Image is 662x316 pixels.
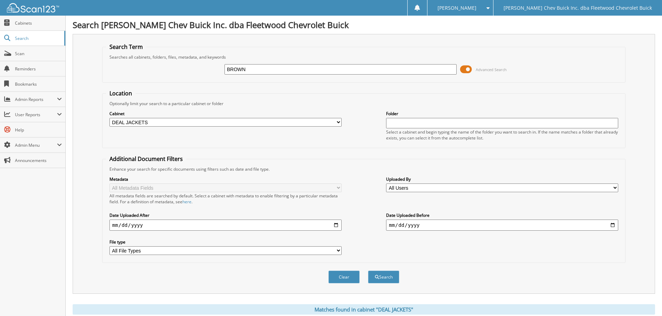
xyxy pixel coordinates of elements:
[109,220,342,231] input: start
[438,6,476,10] span: [PERSON_NAME]
[109,176,342,182] label: Metadata
[476,67,507,72] span: Advanced Search
[106,43,146,51] legend: Search Term
[328,271,360,283] button: Clear
[15,96,57,102] span: Admin Reports
[106,166,622,172] div: Enhance your search for specific documents using filters such as date and file type.
[106,89,136,97] legend: Location
[386,111,618,117] label: Folder
[109,239,342,245] label: File type
[182,199,191,205] a: here
[504,6,652,10] span: [PERSON_NAME] Chev Buick Inc. dba Fleetwood Chevrolet Buick
[109,212,342,218] label: Date Uploaded After
[106,101,622,106] div: Optionally limit your search to a particular cabinet or folder
[386,129,618,141] div: Select a cabinet and begin typing the name of the folder you want to search in. If the name match...
[106,54,622,60] div: Searches all cabinets, folders, files, metadata, and keywords
[15,20,62,26] span: Cabinets
[109,111,342,117] label: Cabinet
[15,127,62,133] span: Help
[15,66,62,72] span: Reminders
[15,51,62,57] span: Scan
[109,193,342,205] div: All metadata fields are searched by default. Select a cabinet with metadata to enable filtering b...
[73,304,655,315] div: Matches found in cabinet "DEAL JACKETS"
[73,19,655,31] h1: Search [PERSON_NAME] Chev Buick Inc. dba Fleetwood Chevrolet Buick
[15,35,61,41] span: Search
[386,176,618,182] label: Uploaded By
[386,220,618,231] input: end
[15,112,57,118] span: User Reports
[386,212,618,218] label: Date Uploaded Before
[15,157,62,163] span: Announcements
[106,155,186,163] legend: Additional Document Filters
[15,81,62,87] span: Bookmarks
[15,142,57,148] span: Admin Menu
[7,3,59,12] img: scan123-logo-white.svg
[368,271,399,283] button: Search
